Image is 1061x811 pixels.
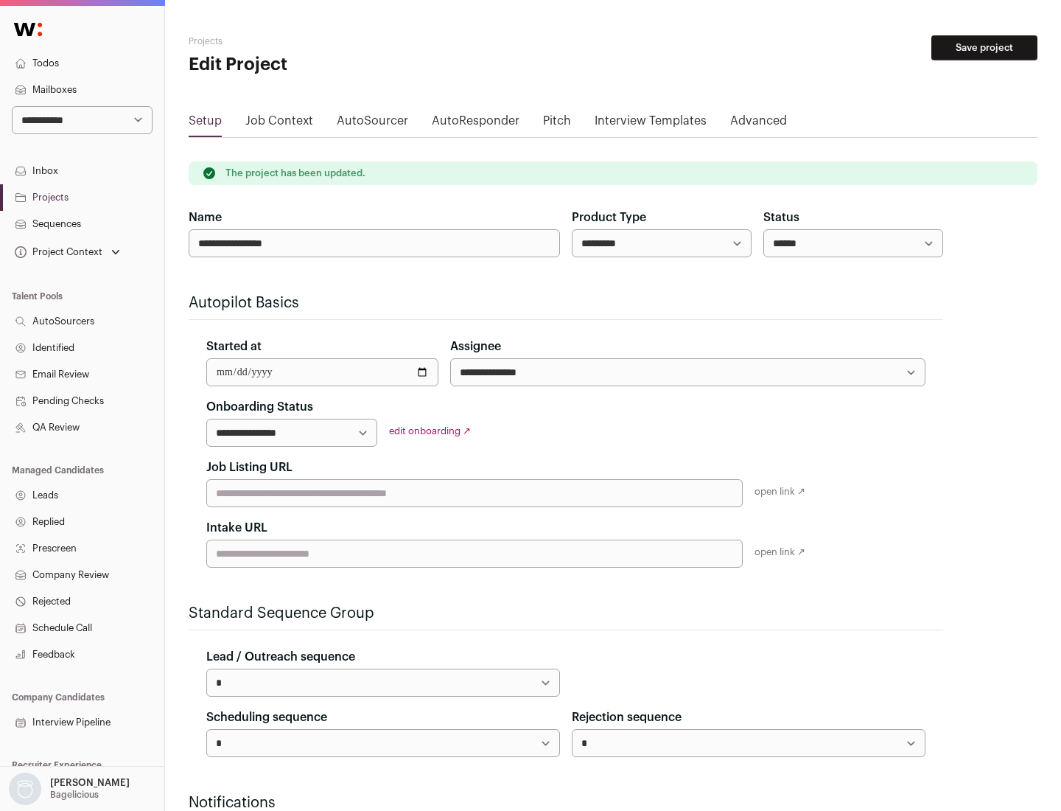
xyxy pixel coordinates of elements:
img: nopic.png [9,773,41,805]
label: Assignee [450,338,501,355]
a: Advanced [730,112,787,136]
div: Project Context [12,246,102,258]
label: Product Type [572,209,646,226]
p: The project has been updated. [225,167,365,179]
label: Rejection sequence [572,709,682,726]
label: Started at [206,338,262,355]
label: Intake URL [206,519,267,537]
a: Setup [189,112,222,136]
label: Onboarding Status [206,398,313,416]
a: AutoSourcer [337,112,408,136]
a: edit onboarding ↗ [389,426,471,436]
p: [PERSON_NAME] [50,777,130,789]
button: Open dropdown [12,242,123,262]
button: Open dropdown [6,773,133,805]
h2: Standard Sequence Group [189,603,943,624]
button: Save project [931,35,1037,60]
h2: Autopilot Basics [189,293,943,313]
label: Lead / Outreach sequence [206,648,355,666]
a: Pitch [543,112,571,136]
a: Interview Templates [595,112,707,136]
a: AutoResponder [432,112,519,136]
label: Status [763,209,799,226]
label: Job Listing URL [206,459,293,476]
a: Job Context [245,112,313,136]
label: Name [189,209,222,226]
h2: Projects [189,35,472,47]
label: Scheduling sequence [206,709,327,726]
img: Wellfound [6,15,50,44]
p: Bagelicious [50,789,99,801]
h1: Edit Project [189,53,472,77]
